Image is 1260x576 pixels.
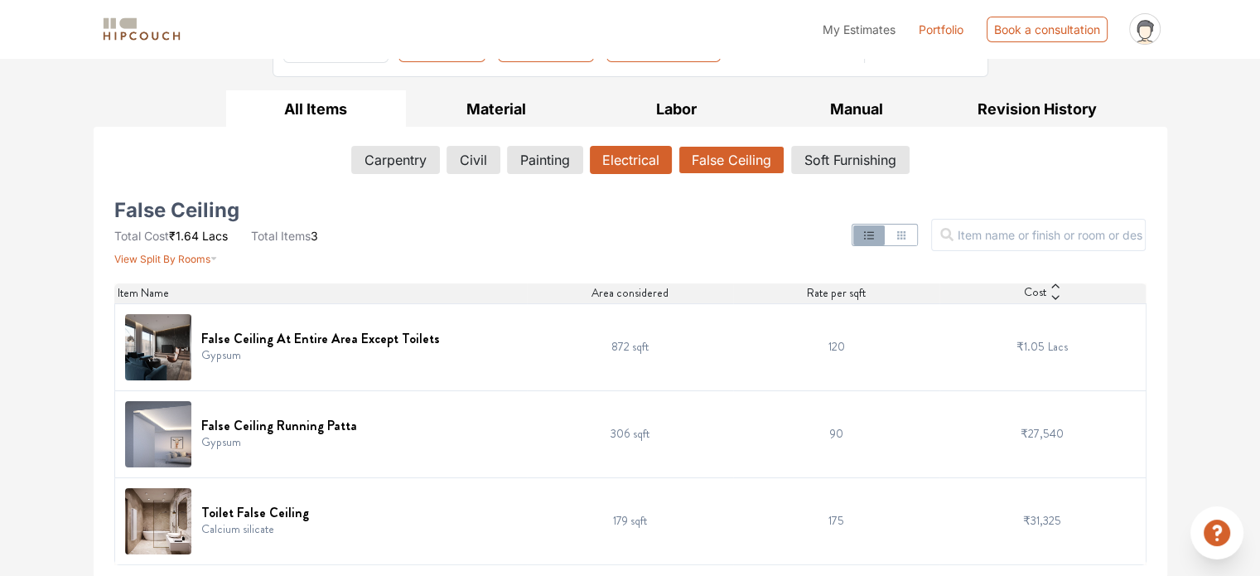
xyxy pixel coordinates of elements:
button: Electrical [590,146,672,174]
span: My Estimates [823,22,896,36]
td: 306 sqft [527,390,733,477]
span: Rate per sqft [807,284,866,302]
h6: False Ceiling Running Patta [201,418,357,433]
button: Manual [766,90,947,128]
p: Gypsum [201,346,440,364]
input: Item name or finish or room or description [931,219,1146,251]
td: 90 [733,390,939,477]
button: Material [406,90,587,128]
td: 175 [733,477,939,564]
h5: False Ceiling [114,204,239,217]
img: logo-horizontal.svg [100,15,183,44]
img: False Ceiling Running Patta [125,401,191,467]
li: 3 [251,227,318,244]
p: Calcium silicate [201,520,309,538]
button: Revision History [947,90,1127,128]
button: False Ceiling [678,146,784,174]
button: Labor [587,90,767,128]
h6: Toilet False Ceiling [201,505,309,520]
span: ₹1.05 [1016,338,1045,355]
span: Lacs [202,229,228,243]
span: ₹31,325 [1023,512,1061,529]
td: 120 [733,303,939,390]
h6: False Ceiling At Entire Area Except Toilets [201,331,440,346]
button: View Split By Rooms [114,244,218,267]
a: Portfolio [919,21,963,38]
div: Book a consultation [987,17,1108,42]
span: Item Name [118,284,169,302]
td: 179 sqft [527,477,733,564]
p: Gypsum [201,433,357,451]
button: Carpentry [351,146,440,174]
span: ₹1.64 [169,229,199,243]
span: View Split By Rooms [114,253,210,265]
button: Soft Furnishing [791,146,910,174]
img: False Ceiling At Entire Area Except Toilets [125,314,191,380]
td: 872 sqft [527,303,733,390]
span: ₹27,540 [1021,425,1064,442]
img: Toilet False Ceiling [125,488,191,554]
button: All Items [226,90,407,128]
span: Lacs [1048,338,1068,355]
span: logo-horizontal.svg [100,11,183,48]
span: Total Cost [114,229,169,243]
span: Cost [1024,283,1046,303]
button: Civil [447,146,500,174]
span: Area considered [591,284,669,302]
span: Total Items [251,229,311,243]
button: Painting [507,146,583,174]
